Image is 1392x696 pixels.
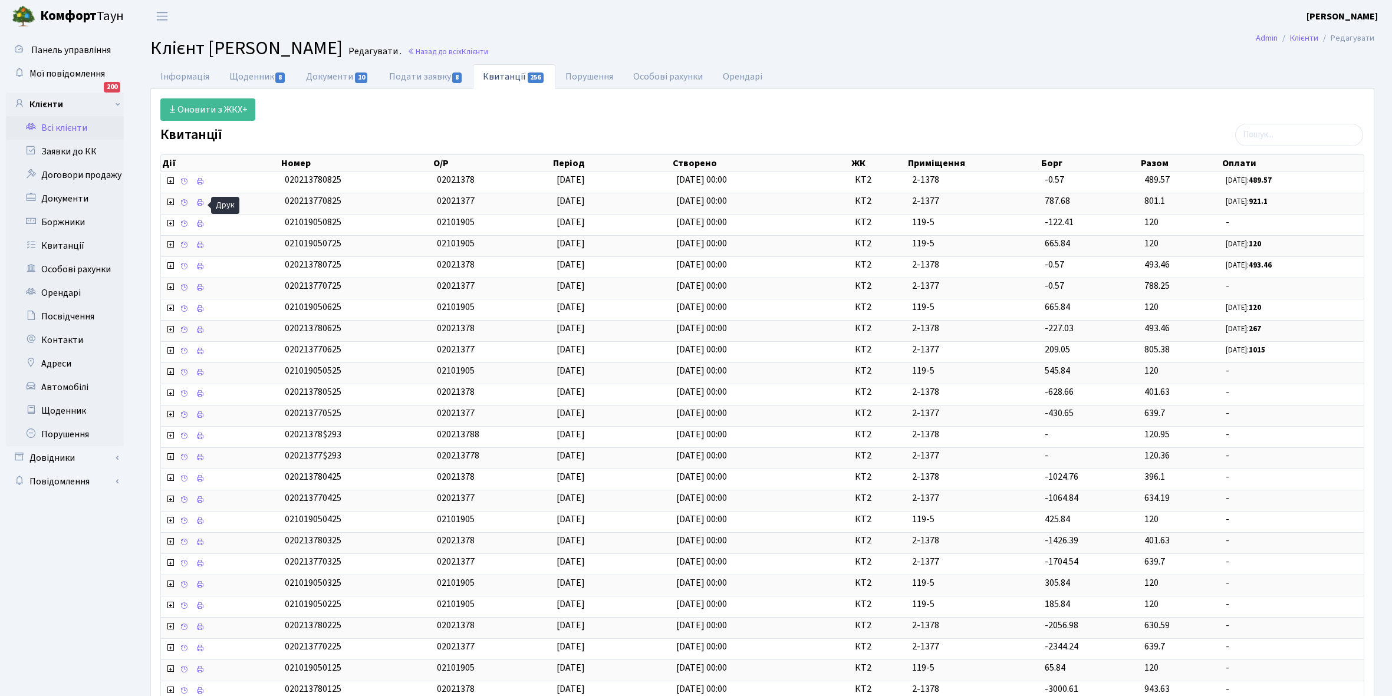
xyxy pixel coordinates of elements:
[437,555,475,568] span: 02021377
[557,279,585,292] span: [DATE]
[6,352,124,375] a: Адреси
[1226,345,1265,355] small: [DATE]:
[855,598,903,611] span: КТ2
[912,534,1036,547] span: 2-1378
[1226,302,1261,313] small: [DATE]:
[1144,661,1159,674] span: 120
[1226,449,1359,463] span: -
[855,555,903,569] span: КТ2
[285,492,341,504] span: 020213770425
[1144,449,1170,462] span: 120.36
[912,682,1036,696] span: 2-1378
[1045,534,1078,547] span: -1426.39
[557,407,585,420] span: [DATE]
[6,140,124,163] a: Заявки до КК
[285,513,341,526] span: 021019050425
[437,576,475,589] span: 02101905
[437,279,475,292] span: 02021377
[855,258,903,272] span: КТ2
[855,343,903,357] span: КТ2
[1249,175,1272,186] b: 489.57
[437,407,475,420] span: 02021377
[437,385,475,398] span: 02021378
[1226,513,1359,526] span: -
[1226,534,1359,547] span: -
[1226,260,1272,271] small: [DATE]:
[855,534,903,547] span: КТ2
[1144,555,1165,568] span: 639.7
[437,237,475,250] span: 02101905
[676,513,727,526] span: [DATE] 00:00
[1226,576,1359,590] span: -
[555,64,623,89] a: Порушення
[1249,196,1268,207] b: 921.1
[855,428,903,441] span: КТ2
[1045,598,1070,611] span: 185.84
[1144,640,1165,653] span: 639.7
[6,375,124,399] a: Автомобілі
[1144,385,1170,398] span: 401.63
[1226,279,1359,293] span: -
[407,46,488,57] a: Назад до всіхКлієнти
[676,237,727,250] span: [DATE] 00:00
[1045,513,1070,526] span: 425.84
[1045,470,1078,483] span: -1024.76
[285,534,341,547] span: 020213780325
[6,446,124,470] a: Довідники
[1144,194,1165,207] span: 801.1
[912,194,1036,208] span: 2-1377
[432,155,552,171] th: О/Р
[1226,619,1359,632] span: -
[1045,428,1048,441] span: -
[855,237,903,250] span: КТ2
[462,46,488,57] span: Клієнти
[855,216,903,229] span: КТ2
[40,6,97,25] b: Комфорт
[437,534,475,547] span: 02021378
[437,194,475,207] span: 02021377
[855,513,903,526] span: КТ2
[1144,364,1159,377] span: 120
[473,64,555,89] a: Квитанції
[1226,407,1359,420] span: -
[6,305,124,328] a: Посвідчення
[219,64,296,89] a: Щоденник
[285,470,341,483] span: 020213780425
[1226,470,1359,484] span: -
[285,682,341,695] span: 020213780125
[104,82,120,93] div: 200
[557,301,585,314] span: [DATE]
[855,322,903,335] span: КТ2
[676,534,727,547] span: [DATE] 00:00
[912,492,1036,505] span: 2-1377
[1144,428,1170,441] span: 120.95
[1307,10,1378,23] b: [PERSON_NAME]
[285,258,341,271] span: 020213780725
[912,661,1036,675] span: 119-5
[6,423,124,446] a: Порушення
[6,187,124,210] a: Документи
[912,576,1036,590] span: 119-5
[6,210,124,234] a: Боржники
[160,127,222,144] label: Квитанції
[437,513,475,526] span: 02101905
[1144,492,1170,504] span: 634.19
[855,640,903,654] span: КТ2
[912,237,1036,250] span: 119-5
[296,64,379,89] a: Документи
[285,449,341,462] span: 02021377$293
[912,385,1036,399] span: 2-1378
[557,555,585,568] span: [DATE]
[147,6,177,26] button: Переключити навігацію
[6,399,124,423] a: Щоденник
[850,155,907,171] th: ЖК
[1045,258,1064,271] span: -0.57
[855,173,903,187] span: КТ2
[855,619,903,632] span: КТ2
[855,385,903,399] span: КТ2
[623,64,713,89] a: Особові рахунки
[437,598,475,611] span: 02101905
[676,364,727,377] span: [DATE] 00:00
[557,258,585,271] span: [DATE]
[1045,301,1070,314] span: 665.84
